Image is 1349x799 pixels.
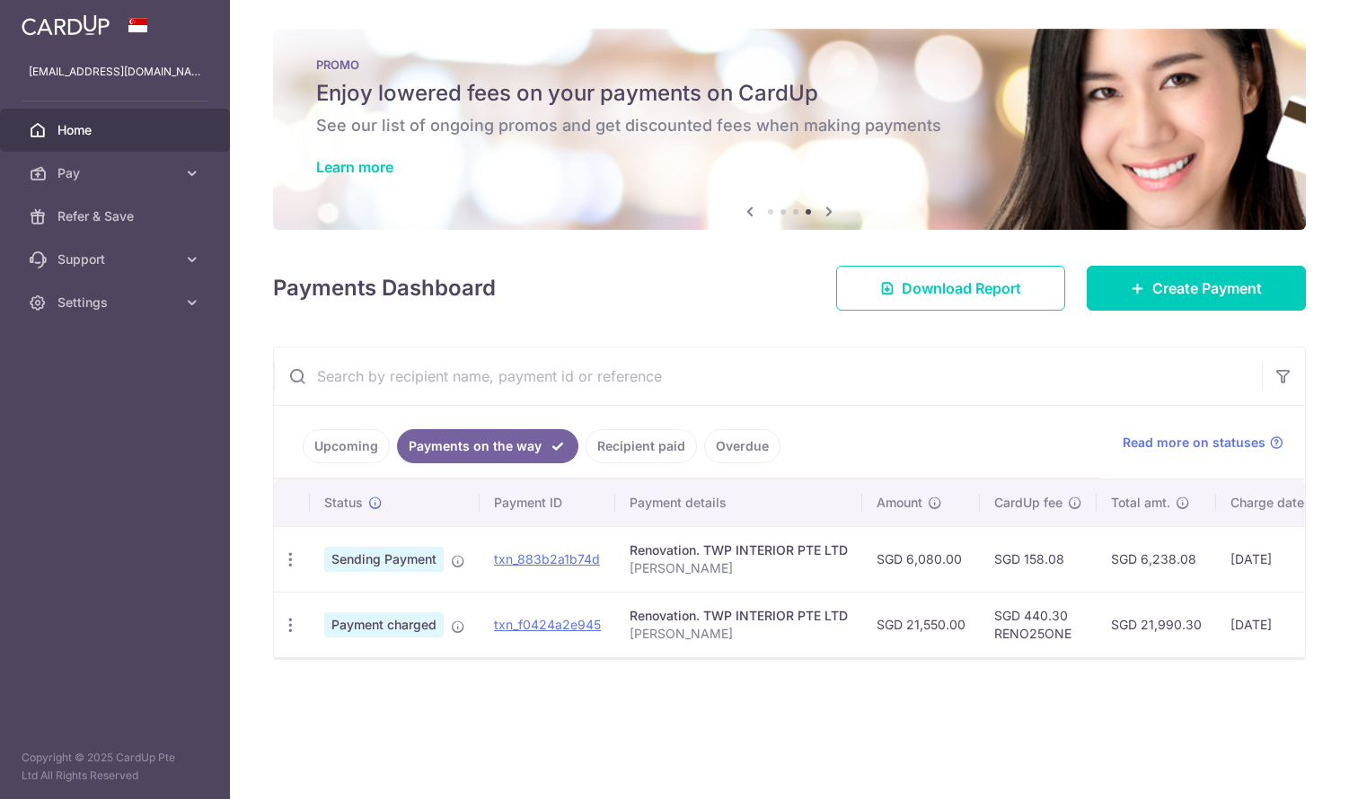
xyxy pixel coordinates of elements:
td: SGD 440.30 RENO25ONE [980,592,1097,657]
iframe: Opens a widget where you can find more information [1233,745,1331,790]
img: Latest Promos banner [273,29,1306,230]
th: Payment ID [480,479,615,526]
a: txn_883b2a1b74d [494,551,600,566]
span: Home [57,121,176,139]
span: Status [324,494,363,512]
span: Refer & Save [57,207,176,225]
p: [PERSON_NAME] [630,559,848,577]
th: Payment details [615,479,862,526]
p: PROMO [316,57,1263,72]
a: Create Payment [1087,266,1306,311]
a: Overdue [704,429,780,463]
div: Renovation. TWP INTERIOR PTE LTD [630,541,848,559]
td: [DATE] [1216,592,1338,657]
p: [PERSON_NAME] [630,625,848,643]
a: Recipient paid [586,429,697,463]
p: [EMAIL_ADDRESS][DOMAIN_NAME] [29,63,201,81]
a: Read more on statuses [1123,434,1283,452]
span: Download Report [902,277,1021,299]
a: Download Report [836,266,1065,311]
a: Learn more [316,158,393,176]
td: SGD 6,238.08 [1097,526,1216,592]
span: Amount [877,494,922,512]
span: Settings [57,294,176,312]
a: txn_f0424a2e945 [494,617,601,632]
a: Payments on the way [397,429,578,463]
span: Support [57,250,176,268]
td: SGD 158.08 [980,526,1097,592]
td: SGD 21,990.30 [1097,592,1216,657]
span: CardUp fee [994,494,1062,512]
input: Search by recipient name, payment id or reference [274,347,1262,405]
td: SGD 6,080.00 [862,526,980,592]
span: Create Payment [1152,277,1262,299]
a: Upcoming [303,429,390,463]
div: Renovation. TWP INTERIOR PTE LTD [630,607,848,625]
span: Total amt. [1111,494,1170,512]
h5: Enjoy lowered fees on your payments on CardUp [316,79,1263,108]
span: Read more on statuses [1123,434,1265,452]
span: Pay [57,164,176,182]
h4: Payments Dashboard [273,272,496,304]
td: [DATE] [1216,526,1338,592]
span: Charge date [1230,494,1304,512]
h6: See our list of ongoing promos and get discounted fees when making payments [316,115,1263,136]
img: CardUp [22,14,110,36]
span: Sending Payment [324,547,444,572]
span: Payment charged [324,612,444,637]
td: SGD 21,550.00 [862,592,980,657]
